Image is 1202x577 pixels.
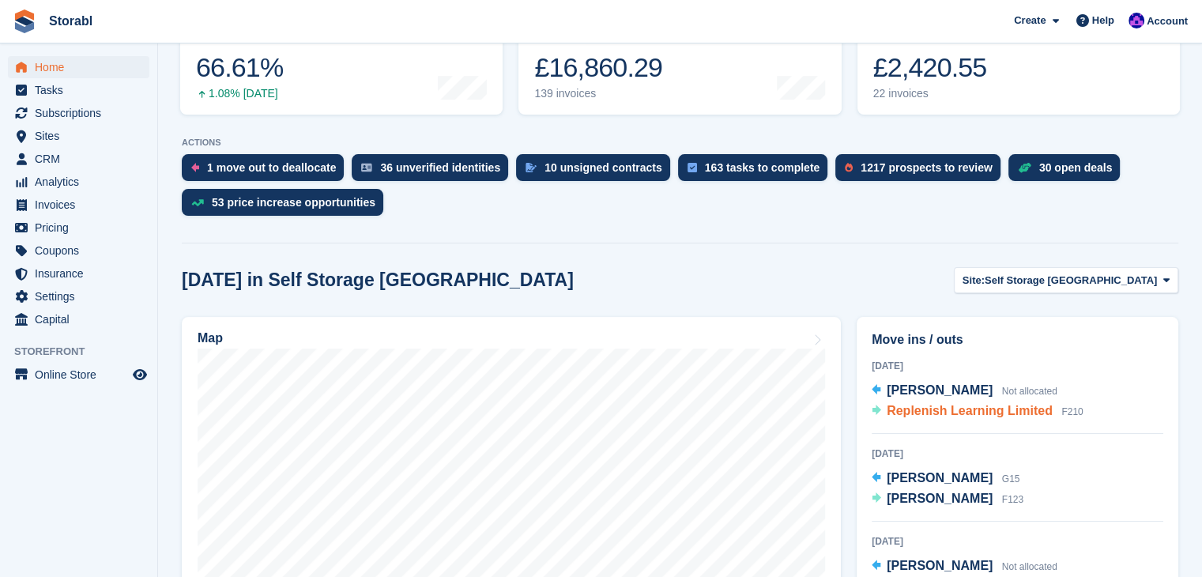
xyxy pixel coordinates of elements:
span: Create [1014,13,1046,28]
span: [PERSON_NAME] [887,559,993,572]
a: Preview store [130,365,149,384]
span: Not allocated [1002,386,1057,397]
span: Not allocated [1002,561,1057,572]
span: Subscriptions [35,102,130,124]
span: [PERSON_NAME] [887,471,993,485]
p: ACTIONS [182,138,1178,148]
a: menu [8,217,149,239]
span: Capital [35,308,130,330]
a: menu [8,56,149,78]
a: [PERSON_NAME] G15 [872,469,1019,489]
a: [PERSON_NAME] Not allocated [872,381,1057,402]
div: 30 open deals [1039,161,1113,174]
a: menu [8,171,149,193]
a: [PERSON_NAME] Not allocated [872,556,1057,577]
a: Occupancy 66.61% 1.08% [DATE] [180,14,503,115]
span: Settings [35,285,130,307]
a: menu [8,79,149,101]
a: Replenish Learning Limited F210 [872,402,1083,422]
a: menu [8,239,149,262]
button: Site: Self Storage [GEOGRAPHIC_DATA] [954,267,1178,293]
div: [DATE] [872,447,1163,461]
div: 66.61% [196,51,283,84]
span: Online Store [35,364,130,386]
span: Pricing [35,217,130,239]
a: [PERSON_NAME] F123 [872,489,1023,510]
span: [PERSON_NAME] [887,383,993,397]
a: Storabl [43,8,99,34]
a: 1217 prospects to review [835,154,1008,189]
span: Tasks [35,79,130,101]
img: price_increase_opportunities-93ffe204e8149a01c8c9dc8f82e8f89637d9d84a8eef4429ea346261dce0b2c0.svg [191,199,204,206]
img: move_outs_to_deallocate_icon-f764333ba52eb49d3ac5e1228854f67142a1ed5810a6f6cc68b1a99e826820c5.svg [191,163,199,172]
span: Replenish Learning Limited [887,404,1053,417]
a: 36 unverified identities [352,154,516,189]
div: 163 tasks to complete [705,161,820,174]
a: menu [8,308,149,330]
h2: Move ins / outs [872,330,1163,349]
a: menu [8,262,149,285]
a: menu [8,194,149,216]
img: deal-1b604bf984904fb50ccaf53a9ad4b4a5d6e5aea283cecdc64d6e3604feb123c2.svg [1018,162,1031,173]
span: [PERSON_NAME] [887,492,993,505]
div: 36 unverified identities [380,161,500,174]
span: Analytics [35,171,130,193]
span: Help [1092,13,1114,28]
div: 1 move out to deallocate [207,161,336,174]
span: Insurance [35,262,130,285]
a: menu [8,148,149,170]
div: 1217 prospects to review [861,161,993,174]
a: Month-to-date sales £16,860.29 139 invoices [518,14,841,115]
img: contract_signature_icon-13c848040528278c33f63329250d36e43548de30e8caae1d1a13099fd9432cc5.svg [526,163,537,172]
img: prospect-51fa495bee0391a8d652442698ab0144808aea92771e9ea1ae160a38d050c398.svg [845,163,853,172]
span: Account [1147,13,1188,29]
a: menu [8,285,149,307]
span: CRM [35,148,130,170]
a: 163 tasks to complete [678,154,836,189]
a: menu [8,125,149,147]
h2: [DATE] in Self Storage [GEOGRAPHIC_DATA] [182,270,574,291]
span: Self Storage [GEOGRAPHIC_DATA] [985,273,1157,288]
a: menu [8,102,149,124]
span: Storefront [14,344,157,360]
a: 30 open deals [1008,154,1129,189]
img: task-75834270c22a3079a89374b754ae025e5fb1db73e45f91037f5363f120a921f8.svg [688,163,697,172]
span: G15 [1002,473,1020,485]
a: 10 unsigned contracts [516,154,678,189]
img: Bailey Hunt [1129,13,1144,28]
img: stora-icon-8386f47178a22dfd0bd8f6a31ec36ba5ce8667c1dd55bd0f319d3a0aa187defe.svg [13,9,36,33]
a: menu [8,364,149,386]
div: 139 invoices [534,87,662,100]
h2: Map [198,331,223,345]
span: Sites [35,125,130,147]
div: [DATE] [872,534,1163,549]
span: Site: [963,273,985,288]
span: Coupons [35,239,130,262]
img: verify_identity-adf6edd0f0f0b5bbfe63781bf79b02c33cf7c696d77639b501bdc392416b5a36.svg [361,163,372,172]
span: F210 [1061,406,1083,417]
span: Invoices [35,194,130,216]
a: Awaiting payment £2,420.55 22 invoices [857,14,1180,115]
div: £2,420.55 [873,51,987,84]
div: 1.08% [DATE] [196,87,283,100]
a: 1 move out to deallocate [182,154,352,189]
a: 53 price increase opportunities [182,189,391,224]
span: Home [35,56,130,78]
div: £16,860.29 [534,51,662,84]
div: [DATE] [872,359,1163,373]
div: 10 unsigned contracts [544,161,662,174]
span: F123 [1002,494,1023,505]
div: 53 price increase opportunities [212,196,375,209]
div: 22 invoices [873,87,987,100]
